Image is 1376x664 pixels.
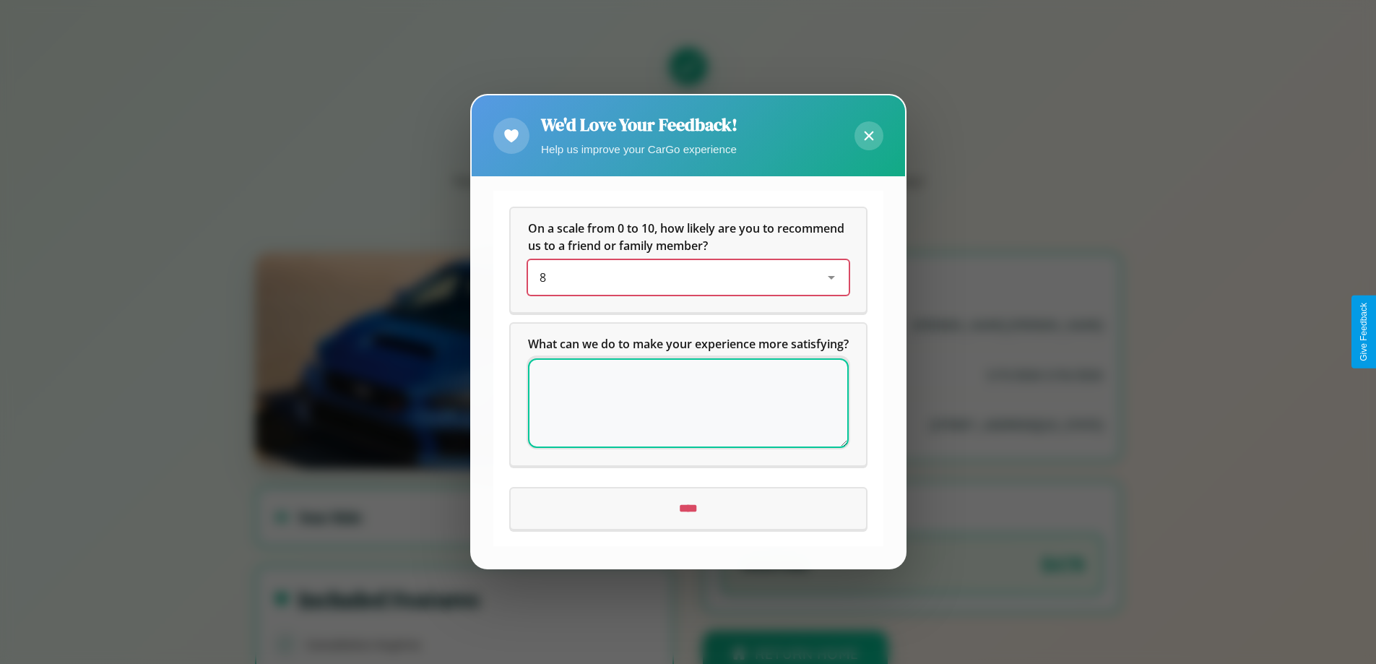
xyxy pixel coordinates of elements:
[528,221,847,254] span: On a scale from 0 to 10, how likely are you to recommend us to a friend or family member?
[1359,303,1369,361] div: Give Feedback
[511,209,866,313] div: On a scale from 0 to 10, how likely are you to recommend us to a friend or family member?
[528,261,849,296] div: On a scale from 0 to 10, how likely are you to recommend us to a friend or family member?
[541,113,737,137] h2: We'd Love Your Feedback!
[540,270,546,286] span: 8
[528,337,849,353] span: What can we do to make your experience more satisfying?
[541,139,737,159] p: Help us improve your CarGo experience
[528,220,849,255] h5: On a scale from 0 to 10, how likely are you to recommend us to a friend or family member?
